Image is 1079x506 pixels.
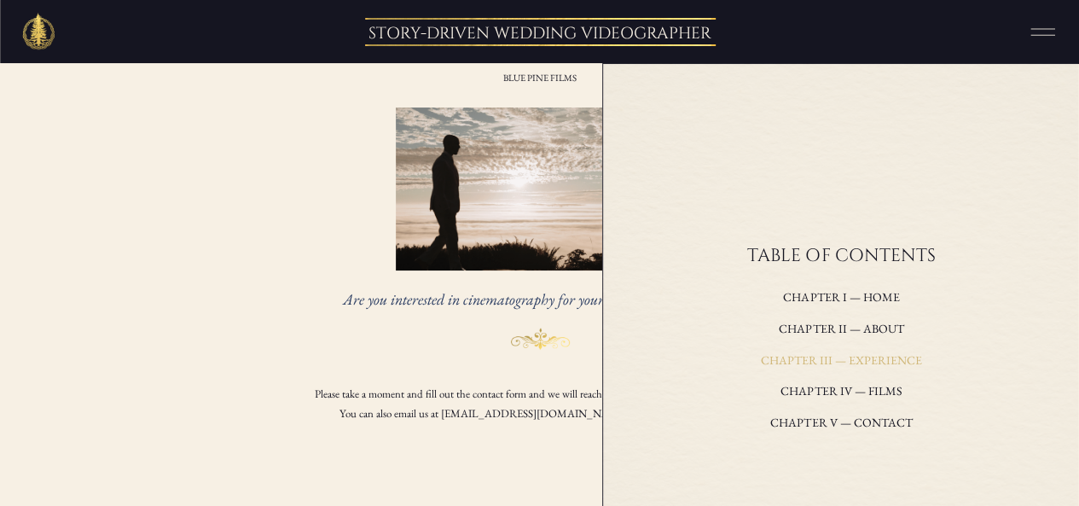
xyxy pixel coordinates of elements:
[696,412,988,435] a: Chapter V — contact
[484,71,596,86] p: BLUE PINE FILMS
[696,350,988,373] a: Chapter III — experience
[330,289,752,311] p: Are you interested in cinematography for your wedding? Let's connect!
[365,24,716,41] h1: STORY-DRIVEN WEDDING VIDEOGRAPHER
[263,384,818,435] p: Please take a moment and fill out the contact form and we will reach out to schedule a phone call...
[696,381,988,404] a: Chapter IV — films
[696,318,988,341] a: Chapter II — about
[707,287,977,310] a: Chapter i — home
[676,246,1007,265] h2: table of contents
